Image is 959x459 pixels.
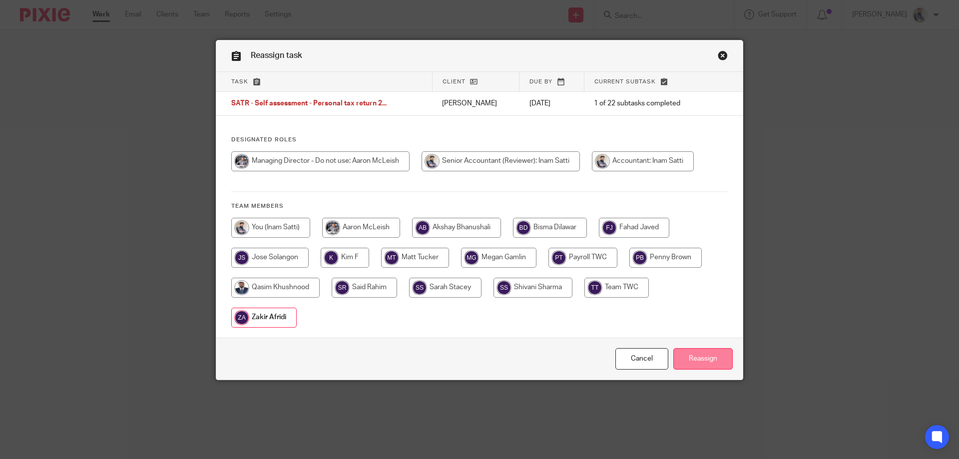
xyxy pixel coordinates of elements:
[231,202,728,210] h4: Team members
[443,79,466,84] span: Client
[231,100,387,107] span: SATR - Self assessment - Personal tax return 2...
[231,136,728,144] h4: Designated Roles
[673,348,733,370] input: Reassign
[231,79,248,84] span: Task
[251,51,302,59] span: Reassign task
[615,348,668,370] a: Close this dialog window
[718,50,728,64] a: Close this dialog window
[529,79,552,84] span: Due by
[584,92,708,116] td: 1 of 22 subtasks completed
[442,98,509,108] p: [PERSON_NAME]
[594,79,656,84] span: Current subtask
[529,98,574,108] p: [DATE]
